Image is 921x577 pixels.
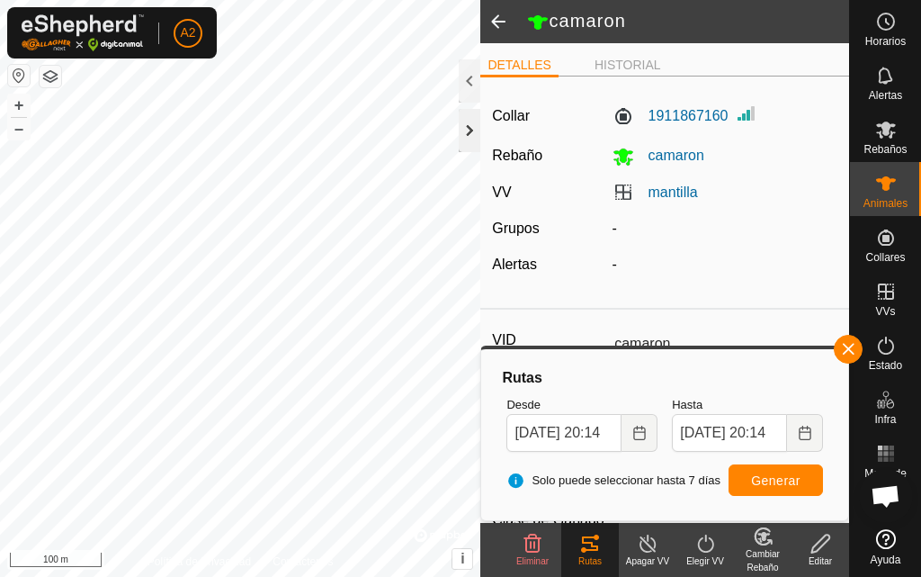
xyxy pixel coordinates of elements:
div: - [605,254,845,275]
div: - [605,218,845,239]
div: Elegir VV [676,554,734,568]
label: Alertas [492,257,537,272]
a: mantilla [648,185,698,200]
span: Infra [874,414,896,425]
span: Animales [863,198,908,209]
label: VID [492,329,607,352]
div: Cambiar Rebaño [734,547,791,574]
button: Choose Date [621,414,657,452]
span: A2 [180,23,195,42]
div: Rutas [499,367,830,389]
label: VV [492,185,511,200]
button: Capas del Mapa [40,66,61,87]
h2: camaron [527,10,849,33]
span: Horarios [865,36,906,47]
span: Mapa de Calor [854,468,917,490]
span: Eliminar [516,556,549,566]
a: Política de Privacidad [148,554,251,570]
span: Ayuda [871,554,901,565]
span: Solo puede seleccionar hasta 7 días [506,472,720,490]
span: VVs [875,306,895,317]
a: Ayuda [850,522,921,572]
div: Editar [791,554,849,568]
a: Contáctenos [273,554,333,570]
span: i [460,551,464,566]
span: Alertas [869,90,902,101]
li: DETALLES [480,56,559,77]
label: Hasta [672,396,823,414]
button: + [8,95,30,116]
img: Logo Gallagher [22,14,144,51]
button: i [452,549,472,569]
button: Generar [729,464,823,496]
span: Estado [869,360,902,371]
button: Restablecer Mapa [8,65,30,86]
button: Choose Date [787,414,823,452]
span: Rebaños [863,144,907,155]
span: Generar [751,473,800,488]
label: Collar [492,105,530,127]
div: Rutas [561,554,619,568]
span: Collares [865,252,905,263]
label: Desde [506,396,657,414]
label: Rebaño [492,148,542,163]
img: Intensidad de Señal [736,103,757,124]
label: 1911867160 [613,105,729,127]
li: HISTORIAL [587,56,668,75]
div: Apagar VV [619,554,676,568]
span: camaron [634,148,704,163]
button: – [8,118,30,140]
div: Chat abierto [859,469,913,523]
label: Grupos [492,221,539,236]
